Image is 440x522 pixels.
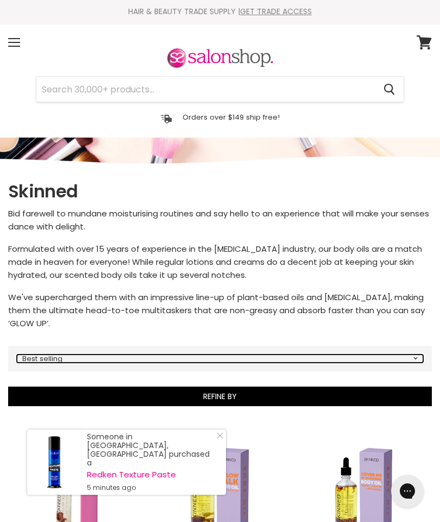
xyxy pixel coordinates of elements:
h1: Skinned [8,180,432,203]
button: Refine By [8,387,432,406]
iframe: Gorgias live chat messenger [386,471,429,511]
a: Visit product page [27,430,81,495]
p: We've supercharged them with an impressive line-up of plant-based oils and [MEDICAL_DATA], making... [8,291,432,331]
p: Bid farewell to mundane moisturising routines and say hello to an experience that will make your ... [8,207,432,234]
p: Formulated with over 15 years of experience in the [MEDICAL_DATA] industry, our body oils are a m... [8,243,432,282]
a: GET TRADE ACCESS [240,6,312,17]
div: Someone in [GEOGRAPHIC_DATA], [GEOGRAPHIC_DATA] purchased a [87,432,215,492]
small: 5 minutes ago [87,483,215,492]
a: Redken Texture Paste [87,470,215,479]
p: Orders over $149 ship free! [183,113,280,122]
button: Search [375,77,404,102]
svg: Close Icon [217,432,223,439]
form: Product [36,76,404,102]
a: Close Notification [212,432,223,443]
input: Search [36,77,375,102]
